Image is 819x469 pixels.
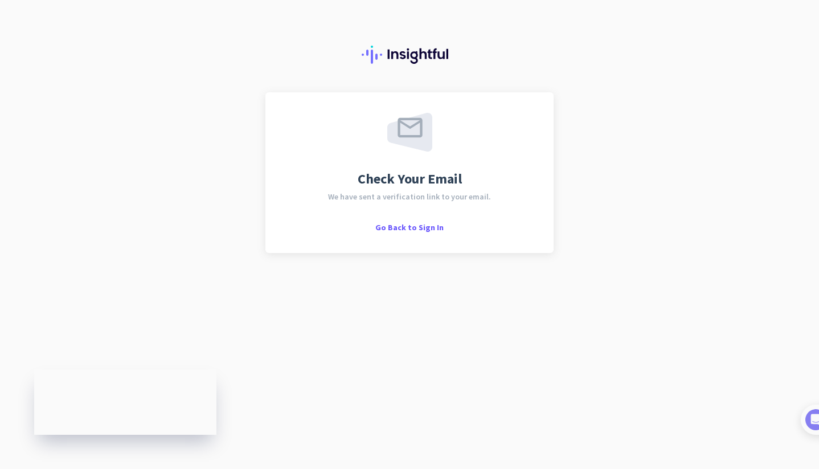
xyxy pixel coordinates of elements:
[358,172,462,186] span: Check Your Email
[34,369,216,435] iframe: Insightful Status
[375,222,444,233] span: Go Back to Sign In
[328,193,491,201] span: We have sent a verification link to your email.
[387,113,432,152] img: email-sent
[362,46,457,64] img: Insightful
